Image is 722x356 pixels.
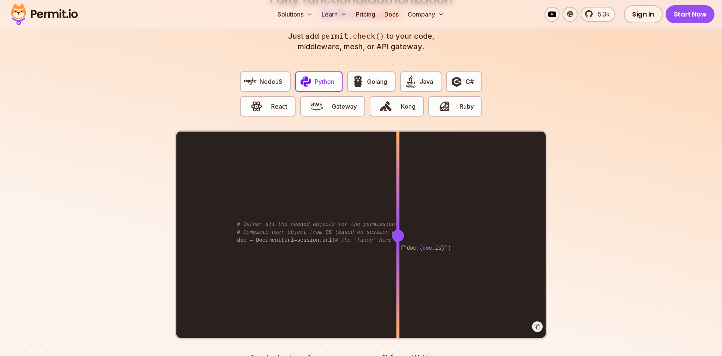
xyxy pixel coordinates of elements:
[367,77,387,86] span: Golang
[310,100,323,113] img: Gateway
[271,102,287,111] span: React
[435,245,441,251] span: id
[624,5,663,23] a: Sign In
[593,10,610,19] span: 5.3k
[666,5,715,23] a: Start Now
[319,31,387,42] span: permit.check()
[250,100,263,113] img: React
[335,237,528,243] span: # The 'fancy' home-brewed auth-z layer (Someone wrote [DATE])
[404,75,417,88] img: Java
[400,245,448,251] span: f"doc: "
[237,229,483,235] span: # Complete user object from DB (based on session object, only 3 DB queries...)
[401,102,416,111] span: Kong
[460,102,474,111] span: Ruby
[450,75,463,88] img: C#
[280,31,442,52] p: Just add to your code, middleware, mesh, or API gateway.
[237,221,414,227] span: # Gather all the needed objects for the permission check
[420,77,433,86] span: Java
[381,7,402,22] a: Docs
[419,245,444,251] span: {doc. }
[466,77,474,86] span: C#
[8,2,81,27] img: Permit logo
[319,7,350,22] button: Learn
[379,100,392,113] img: Kong
[405,7,447,22] button: Company
[332,102,357,111] span: Gateway
[438,100,451,113] img: Ruby
[299,75,312,88] img: Python
[352,75,364,88] img: Golang
[244,75,257,88] img: NodeJS
[581,7,615,22] a: 5.3k
[275,7,315,22] button: Solutions
[315,77,334,86] span: Python
[259,77,282,86] span: NodeJS
[353,7,378,22] a: Pricing
[232,215,490,250] code: user = User(session=session) doc = Document(url=session.url) allowed_doc_types = get_allowed_doc_...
